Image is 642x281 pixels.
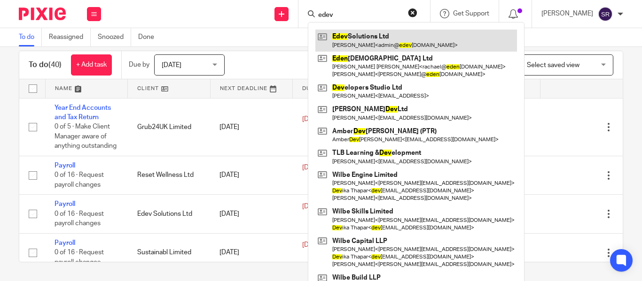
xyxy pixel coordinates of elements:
a: Year End Accounts and Tax Return [55,105,111,121]
img: svg%3E [598,7,613,22]
a: Snoozed [98,28,131,46]
td: [DATE] [210,195,293,233]
td: [DATE] [210,98,293,156]
td: Reset Wellness Ltd [128,156,211,194]
td: Sustainabl Limited [128,233,211,272]
input: Search [317,11,402,20]
span: 0 of 16 · Request payroll changes [55,211,104,227]
button: Clear [408,8,417,17]
td: Grub24UK Limited [128,98,211,156]
span: 0 of 16 · Request payroll changes [55,249,104,266]
a: Reassigned [49,28,91,46]
a: Payroll [55,162,75,169]
span: [DATE] [302,203,322,210]
span: [DATE] [302,165,322,171]
a: Done [138,28,161,46]
td: [DATE] [210,156,293,194]
td: [DATE] [210,233,293,272]
span: 0 of 16 · Request payroll changes [55,172,104,188]
a: Payroll [55,240,75,246]
span: (40) [48,61,62,68]
a: Payroll [55,201,75,207]
p: [PERSON_NAME] [541,9,593,18]
span: [DATE] [162,62,181,68]
span: Get Support [453,10,489,17]
span: 0 of 5 · Make Client Manager aware of anything outstanding [55,123,117,149]
p: Due by [129,60,149,69]
td: Edev Solutions Ltd [128,195,211,233]
span: [DATE] [302,116,322,123]
h1: To do [29,60,62,70]
a: To do [19,28,42,46]
span: [DATE] [302,242,322,248]
span: Select saved view [527,62,579,68]
a: + Add task [71,54,112,76]
img: Pixie [19,8,66,20]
